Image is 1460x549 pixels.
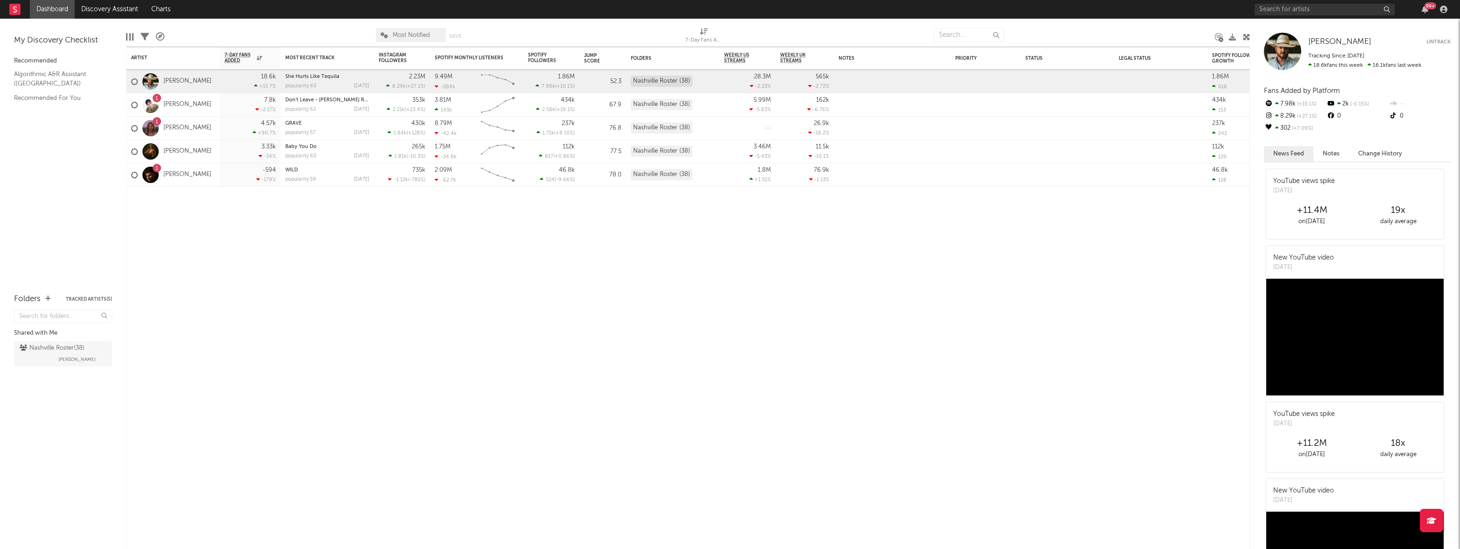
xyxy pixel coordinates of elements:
[1389,110,1451,122] div: 0
[1355,449,1441,460] div: daily average
[754,74,771,80] div: 28.3M
[540,176,575,183] div: ( )
[555,154,573,159] span: +0.86 %
[1349,146,1411,162] button: Change History
[556,131,573,136] span: +8.55 %
[807,106,829,113] div: -6.76 %
[435,107,452,113] div: 143k
[285,121,369,126] div: GRAVE
[20,343,85,354] div: Nashville Roster ( 38 )
[1422,6,1428,13] button: 99+
[816,97,829,103] div: 162k
[477,117,519,140] svg: Chart title
[435,167,452,173] div: 2.09M
[584,99,621,111] div: 67.9
[477,140,519,163] svg: Chart title
[543,131,554,136] span: 1.71k
[808,130,829,136] div: -18.2 %
[1273,176,1335,186] div: YouTube views spike
[754,97,771,103] div: 5.99M
[1308,53,1364,59] span: Tracking Since: [DATE]
[839,56,932,61] div: Notes
[1426,37,1451,47] button: Untrack
[412,97,425,103] div: 353k
[536,130,575,136] div: ( )
[1296,102,1317,107] span: +10.1 %
[408,131,424,136] span: +128 %
[163,77,212,85] a: [PERSON_NAME]
[562,120,575,127] div: 237k
[1273,496,1334,505] div: [DATE]
[558,74,575,80] div: 1.86M
[1212,167,1228,173] div: 46.8k
[225,52,254,63] span: 7-Day Fans Added
[126,23,134,50] div: Edit Columns
[1355,205,1441,216] div: 19 x
[758,167,771,173] div: 1.8M
[285,98,376,103] a: Don't Leave - [PERSON_NAME] Remix
[435,120,452,127] div: 8.79M
[407,84,424,89] span: +27.1 %
[14,69,103,88] a: Algorithmic A&R Assistant ([GEOGRAPHIC_DATA])
[934,28,1004,42] input: Search...
[809,153,829,159] div: -10.1 %
[1273,409,1335,419] div: YouTube views spike
[14,310,112,323] input: Search for folders...
[354,130,369,135] div: [DATE]
[435,74,452,80] div: 9.49M
[539,153,575,159] div: ( )
[58,354,96,365] span: [PERSON_NAME]
[262,167,276,173] div: -594
[285,121,302,126] a: GRAVE
[477,93,519,117] svg: Chart title
[750,83,771,89] div: -2.23 %
[435,177,456,183] div: -62.7k
[749,153,771,159] div: -5.43 %
[1264,87,1340,94] span: Fans Added by Platform
[557,84,573,89] span: +10.1 %
[255,106,276,113] div: -2.17 %
[631,122,692,134] div: Nashville Roster (38)
[685,23,723,50] div: 7-Day Fans Added (7-Day Fans Added)
[354,177,369,182] div: [DATE]
[1308,37,1371,47] a: [PERSON_NAME]
[388,130,425,136] div: ( )
[545,154,553,159] span: 817
[1269,205,1355,216] div: +11.4M
[256,176,276,183] div: -179 %
[1212,130,1227,136] div: 242
[261,74,276,80] div: 18.6k
[285,55,355,61] div: Most Recent Track
[163,148,212,155] a: [PERSON_NAME]
[387,106,425,113] div: ( )
[584,146,621,157] div: 77.5
[1212,144,1224,150] div: 112k
[809,176,829,183] div: -1.13 %
[386,83,425,89] div: ( )
[1212,120,1225,127] div: 237k
[536,106,575,113] div: ( )
[542,84,555,89] span: 7.98k
[285,107,316,112] div: popularity: 62
[584,123,621,134] div: 76.8
[14,328,112,339] div: Shared with Me
[392,84,406,89] span: 8.29k
[1355,216,1441,227] div: daily average
[435,55,505,61] div: Spotify Monthly Listeners
[814,167,829,173] div: 76.9k
[285,168,298,173] a: WILD
[1308,63,1421,68] span: 16.1k fans last week
[780,52,815,63] span: Weekly UK Streams
[163,101,212,109] a: [PERSON_NAME]
[955,56,993,61] div: Priority
[1264,146,1313,162] button: News Feed
[1212,154,1227,160] div: 129
[1425,2,1436,9] div: 99 +
[388,176,425,183] div: ( )
[388,153,425,159] div: ( )
[409,177,424,183] span: -781 %
[264,97,276,103] div: 7.8k
[631,99,692,110] div: Nashville Roster (38)
[261,120,276,127] div: 4.57k
[406,107,424,113] span: +23.4 %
